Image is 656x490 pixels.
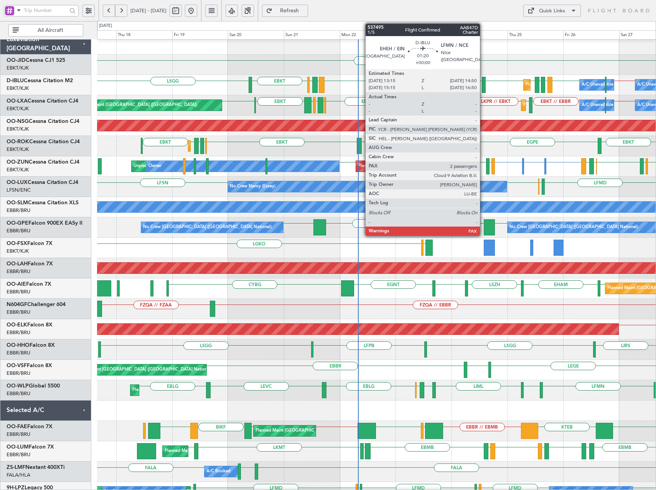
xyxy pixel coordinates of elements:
[7,383,60,389] a: OO-WLPGlobal 5500
[358,161,447,172] div: Planned Maint Kortrijk-[GEOGRAPHIC_DATA]
[7,322,53,328] a: OO-ELKFalcon 8X
[7,139,80,144] a: OO-ROKCessna Citation CJ4
[7,268,30,275] a: EBBR/BRU
[7,105,29,112] a: EBKT/KJK
[143,222,272,233] div: No Crew [GEOGRAPHIC_DATA] ([GEOGRAPHIC_DATA] National)
[134,161,257,172] div: Unplanned Maint [GEOGRAPHIC_DATA]-[GEOGRAPHIC_DATA]
[7,424,27,429] span: OO-FAE
[340,30,396,40] div: Mon 22
[7,343,55,348] a: OO-HHOFalcon 8X
[523,5,581,17] button: Quick Links
[7,187,31,194] a: LFSN/ENC
[7,248,29,255] a: EBKT/KJK
[7,58,65,63] a: OO-JIDCessna CJ1 525
[8,24,83,36] button: All Aircraft
[7,424,53,429] a: OO-FAEFalcon 7X
[230,181,275,192] div: No Crew Nancy (Essey)
[7,65,29,71] a: EBKT/KJK
[7,363,27,368] span: OO-VSF
[7,200,79,205] a: OO-SLMCessna Citation XLS
[99,23,112,29] div: [DATE]
[7,227,30,234] a: EBBR/BRU
[7,444,54,450] a: OO-LUMFalcon 7X
[7,343,30,348] span: OO-HHO
[24,5,67,16] input: Trip Number
[165,445,303,457] div: Planned Maint [GEOGRAPHIC_DATA] ([GEOGRAPHIC_DATA] National)
[526,79,611,91] div: Planned Maint Nice ([GEOGRAPHIC_DATA])
[148,161,162,172] div: Owner
[79,364,212,376] div: AOG Maint [GEOGRAPHIC_DATA] ([GEOGRAPHIC_DATA] National)
[255,425,394,437] div: Planned Maint [GEOGRAPHIC_DATA] ([GEOGRAPHIC_DATA] National)
[7,98,28,104] span: OO-LXA
[7,444,29,450] span: OO-LUM
[7,329,30,336] a: EBBR/BRU
[7,119,29,124] span: OO-NSG
[7,166,29,173] a: EBKT/KJK
[172,30,228,40] div: Fri 19
[508,30,564,40] div: Thu 25
[7,126,29,132] a: EBKT/KJK
[7,309,30,316] a: EBBR/BRU
[7,146,29,153] a: EBKT/KJK
[116,30,172,40] div: Thu 18
[7,390,30,397] a: EBBR/BRU
[7,302,66,307] a: N604GFChallenger 604
[7,472,30,478] a: FALA/HLA
[7,363,52,368] a: OO-VSFFalcon 8X
[7,119,79,124] a: OO-NSGCessna Citation CJ4
[7,159,29,165] span: OO-ZUN
[7,78,24,83] span: D-IBLU
[7,139,29,144] span: OO-ROK
[7,241,27,246] span: OO-FSX
[7,261,53,267] a: OO-LAHFalcon 7X
[452,30,508,40] div: Wed 24
[7,220,82,226] a: OO-GPEFalcon 900EX EASy II
[7,281,26,287] span: OO-AIE
[228,30,284,40] div: Sat 20
[76,99,197,111] div: Planned Maint [GEOGRAPHIC_DATA] ([GEOGRAPHIC_DATA])
[7,180,78,185] a: OO-LUXCessna Citation CJ4
[262,5,308,17] button: Refresh
[7,370,30,377] a: EBBR/BRU
[7,78,73,83] a: D-IBLUCessna Citation M2
[7,200,28,205] span: OO-SLM
[563,30,619,40] div: Fri 26
[7,207,30,214] a: EBBR/BRU
[509,222,638,233] div: No Crew [GEOGRAPHIC_DATA] ([GEOGRAPHIC_DATA] National)
[20,28,81,33] span: All Aircraft
[7,159,79,165] a: OO-ZUNCessna Citation CJ4
[7,322,27,328] span: OO-ELK
[274,8,305,13] span: Refresh
[7,451,30,458] a: EBBR/BRU
[7,180,28,185] span: OO-LUX
[132,384,172,396] div: Planned Maint Liege
[7,220,28,226] span: OO-GPE
[7,465,65,470] a: ZS-LMFNextant 400XTi
[7,465,25,470] span: ZS-LMF
[7,241,53,246] a: OO-FSXFalcon 7X
[396,30,452,40] div: Tue 23
[7,383,29,389] span: OO-WLP
[523,99,613,111] div: Planned Maint Kortrijk-[GEOGRAPHIC_DATA]
[7,288,30,295] a: EBBR/BRU
[7,261,28,267] span: OO-LAH
[130,7,166,14] span: [DATE] - [DATE]
[206,466,231,477] div: A/C Booked
[7,431,30,438] a: EBBR/BRU
[7,58,26,63] span: OO-JID
[539,7,565,15] div: Quick Links
[7,302,27,307] span: N604GF
[7,281,51,287] a: OO-AIEFalcon 7X
[284,30,340,40] div: Sun 21
[7,349,30,356] a: EBBR/BRU
[7,98,78,104] a: OO-LXACessna Citation CJ4
[7,85,29,92] a: EBKT/KJK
